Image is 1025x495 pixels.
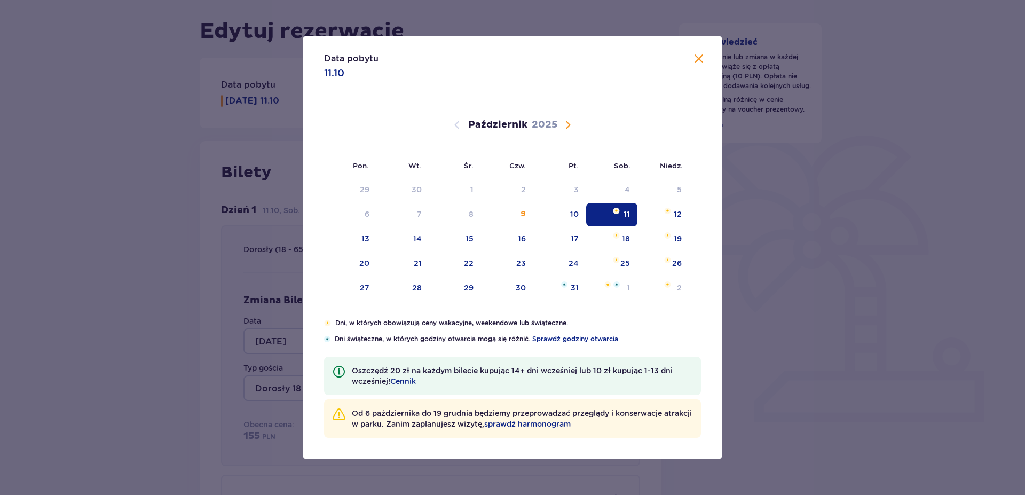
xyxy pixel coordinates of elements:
[324,227,377,251] td: poniedziałek, 13 października 2025
[664,208,671,214] img: Pomarańczowa gwiazdka
[664,257,671,263] img: Pomarańczowa gwiazdka
[481,203,534,226] td: czwartek, 9 października 2025
[360,282,369,293] div: 27
[429,277,481,300] td: środa, 29 października 2025
[586,252,638,276] td: sobota, 25 października 2025
[518,233,526,244] div: 16
[677,184,682,195] div: 5
[353,161,369,170] small: Pon.
[692,53,705,66] button: Zamknij
[620,258,630,269] div: 25
[464,161,474,170] small: Śr.
[352,365,692,387] p: Oszczędź 20 zł na każdym bilecie kupując 14+ dni wcześniej lub 10 zł kupując 1-13 dni wcześniej!
[627,282,630,293] div: 1
[324,178,377,202] td: Data niedostępna. poniedziałek, 29 września 2025
[637,178,689,202] td: Data niedostępna. niedziela, 5 października 2025
[324,252,377,276] td: poniedziałek, 20 października 2025
[532,334,618,344] a: Sprawdź godziny otwarcia
[429,227,481,251] td: środa, 15 października 2025
[390,376,416,387] a: Cennik
[360,184,369,195] div: 29
[324,277,377,300] td: poniedziałek, 27 października 2025
[561,281,567,288] img: Niebieska gwiazdka
[481,178,534,202] td: Data niedostępna. czwartek, 2 października 2025
[637,227,689,251] td: niedziela, 19 października 2025
[412,282,422,293] div: 28
[664,232,671,239] img: Pomarańczowa gwiazdka
[533,227,586,251] td: piątek, 17 października 2025
[586,178,638,202] td: Data niedostępna. sobota, 4 października 2025
[509,161,526,170] small: Czw.
[660,161,683,170] small: Niedz.
[466,233,474,244] div: 15
[412,184,422,195] div: 30
[468,119,527,131] p: Październik
[324,53,379,65] p: Data pobytu
[533,277,586,300] td: piątek, 31 października 2025
[408,161,421,170] small: Wt.
[324,320,331,326] img: Pomarańczowa gwiazdka
[481,277,534,300] td: czwartek, 30 października 2025
[574,184,579,195] div: 3
[464,258,474,269] div: 22
[469,209,474,219] div: 8
[614,161,630,170] small: Sob.
[417,209,422,219] div: 7
[352,408,692,429] p: Od 6 października do 19 grudnia będziemy przeprowadzać przeglądy i konserwacje atrakcji w parku. ...
[586,277,638,300] td: sobota, 1 listopada 2025
[470,184,474,195] div: 1
[604,281,611,288] img: Pomarańczowa gwiazdka
[562,119,574,131] button: Następny miesiąc
[521,209,526,219] div: 9
[571,282,579,293] div: 31
[516,282,526,293] div: 30
[677,282,682,293] div: 2
[413,233,422,244] div: 14
[481,252,534,276] td: czwartek, 23 października 2025
[361,233,369,244] div: 13
[521,184,526,195] div: 2
[377,277,430,300] td: wtorek, 28 października 2025
[571,233,579,244] div: 17
[335,318,701,328] p: Dni, w których obowiązują ceny wakacyjne, weekendowe lub świąteczne.
[613,208,620,214] img: Pomarańczowa gwiazdka
[359,258,369,269] div: 20
[451,119,463,131] button: Poprzedni miesiąc
[481,227,534,251] td: czwartek, 16 października 2025
[569,161,578,170] small: Pt.
[429,178,481,202] td: Data niedostępna. środa, 1 października 2025
[613,232,620,239] img: Pomarańczowa gwiazdka
[377,252,430,276] td: wtorek, 21 października 2025
[586,203,638,226] td: Data zaznaczona. sobota, 11 października 2025
[674,233,682,244] div: 19
[464,282,474,293] div: 29
[613,281,620,288] img: Niebieska gwiazdka
[674,209,682,219] div: 12
[622,233,630,244] div: 18
[533,203,586,226] td: piątek, 10 października 2025
[414,258,422,269] div: 21
[335,334,701,344] p: Dni świąteczne, w których godziny otwarcia mogą się różnić.
[324,336,330,342] img: Niebieska gwiazdka
[532,119,557,131] p: 2025
[570,209,579,219] div: 10
[377,227,430,251] td: wtorek, 14 października 2025
[377,178,430,202] td: Data niedostępna. wtorek, 30 września 2025
[533,252,586,276] td: piątek, 24 października 2025
[484,419,571,429] a: sprawdź harmonogram
[324,67,344,80] p: 11.10
[637,203,689,226] td: niedziela, 12 października 2025
[664,281,671,288] img: Pomarańczowa gwiazdka
[429,252,481,276] td: środa, 22 października 2025
[377,203,430,226] td: Data niedostępna. wtorek, 7 października 2025
[586,227,638,251] td: sobota, 18 października 2025
[637,277,689,300] td: niedziela, 2 listopada 2025
[672,258,682,269] div: 26
[365,209,369,219] div: 6
[516,258,526,269] div: 23
[324,203,377,226] td: Data niedostępna. poniedziałek, 6 października 2025
[429,203,481,226] td: Data niedostępna. środa, 8 października 2025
